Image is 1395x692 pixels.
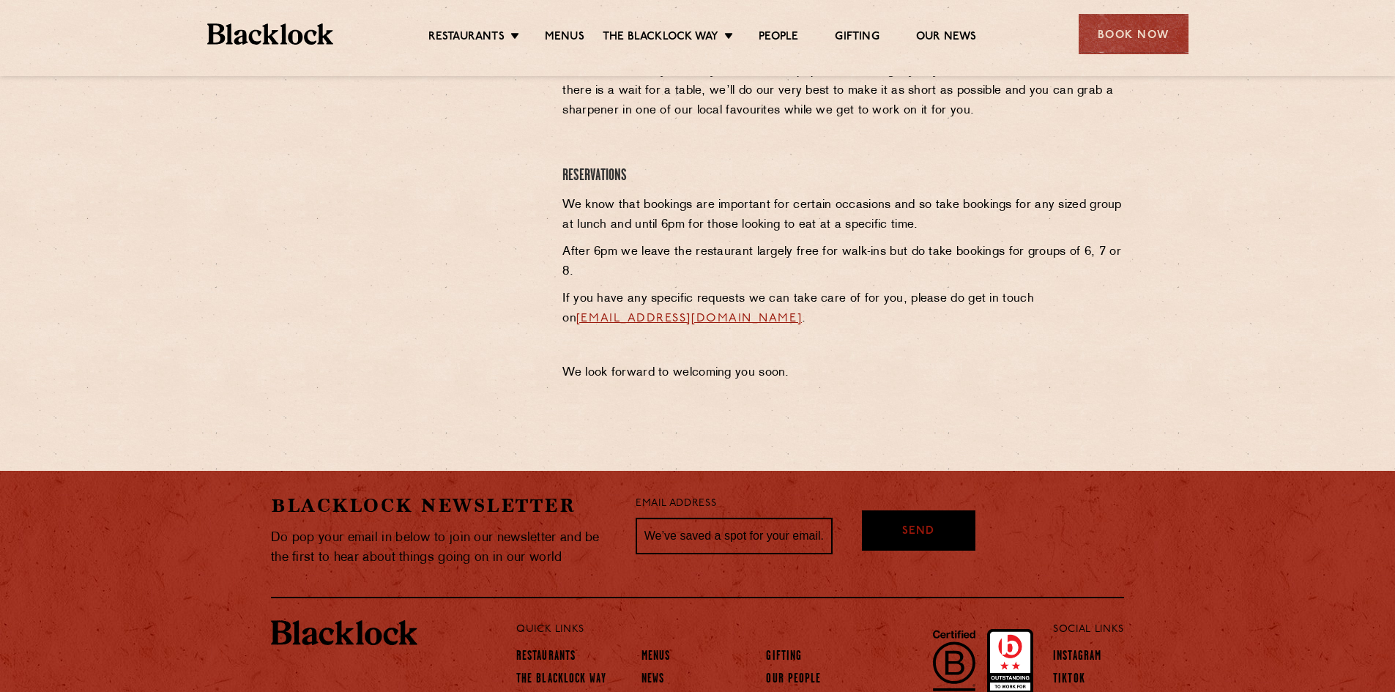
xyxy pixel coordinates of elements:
img: BL_Textured_Logo-footer-cropped.svg [207,23,334,45]
div: Book Now [1079,14,1188,54]
a: News [641,672,664,688]
a: Gifting [766,650,802,666]
a: Gifting [835,30,879,46]
h4: Reservations [562,166,1124,186]
p: Walk-ins are always warmly welcome. Do pop in and we’ll get you your table as soon as we can. If ... [562,62,1124,121]
a: Menus [641,650,671,666]
a: Instagram [1053,650,1101,666]
a: The Blacklock Way [603,30,718,46]
p: If you have any specific requests we can take care of for you, please do get in touch on . [562,289,1124,329]
a: People [759,30,798,46]
p: Quick Links [516,620,1005,639]
a: The Blacklock Way [516,672,606,688]
p: Social Links [1053,620,1124,639]
a: Restaurants [516,650,576,666]
a: Our News [916,30,977,46]
p: We know that bookings are important for certain occasions and so take bookings for any sized grou... [562,196,1124,235]
p: We look forward to welcoming you soon. [562,363,1124,383]
p: Do pop your email in below to join our newsletter and be the first to hear about things going on ... [271,528,614,568]
h2: Blacklock Newsletter [271,493,614,518]
a: Our People [766,672,821,688]
img: BL_Textured_Logo-footer-cropped.svg [271,620,417,645]
label: Email Address [636,496,716,513]
a: Restaurants [428,30,505,46]
a: [EMAIL_ADDRESS][DOMAIN_NAME] [576,313,802,324]
p: After 6pm we leave the restaurant largely free for walk-ins but do take bookings for groups of 6,... [562,242,1124,282]
span: Send [902,524,934,540]
input: We’ve saved a spot for your email... [636,518,833,554]
a: Menus [545,30,584,46]
a: TikTok [1053,672,1085,688]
